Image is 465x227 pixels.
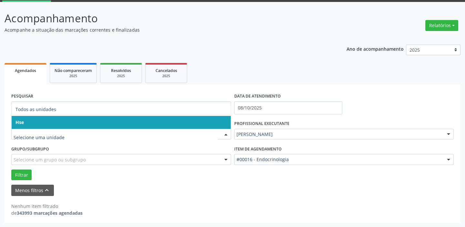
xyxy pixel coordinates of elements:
strong: 343993 marcações agendadas [17,210,83,216]
p: Acompanhamento [5,10,324,26]
span: [PERSON_NAME] [237,131,441,138]
p: Acompanhe a situação das marcações correntes e finalizadas [5,26,324,33]
label: Item de agendamento [234,144,282,154]
span: Agendados [15,68,36,73]
p: Ano de acompanhamento [347,45,404,53]
span: #00016 - Endocrinologia [237,156,441,163]
span: Todos as unidades [15,106,56,112]
span: Cancelados [156,68,177,73]
button: Relatórios [425,20,458,31]
label: Grupo/Subgrupo [11,144,49,154]
div: 2025 [150,74,182,78]
div: 2025 [55,74,92,78]
input: Nome, código do beneficiário ou CPF [11,101,231,114]
span: Resolvidos [111,68,131,73]
label: PESQUISAR [11,91,33,101]
span: Selecione um grupo ou subgrupo [14,156,86,163]
button: Menos filtroskeyboard_arrow_up [11,185,54,196]
label: DATA DE ATENDIMENTO [234,91,281,101]
div: de [11,210,83,216]
i: keyboard_arrow_up [43,187,50,194]
input: Selecione um intervalo [234,101,342,114]
label: PROFISSIONAL EXECUTANTE [234,119,289,129]
div: Nenhum item filtrado [11,203,83,210]
input: Selecione uma unidade [14,131,218,144]
span: Hse [15,119,24,125]
button: Filtrar [11,170,32,181]
div: 2025 [105,74,137,78]
span: Não compareceram [55,68,92,73]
